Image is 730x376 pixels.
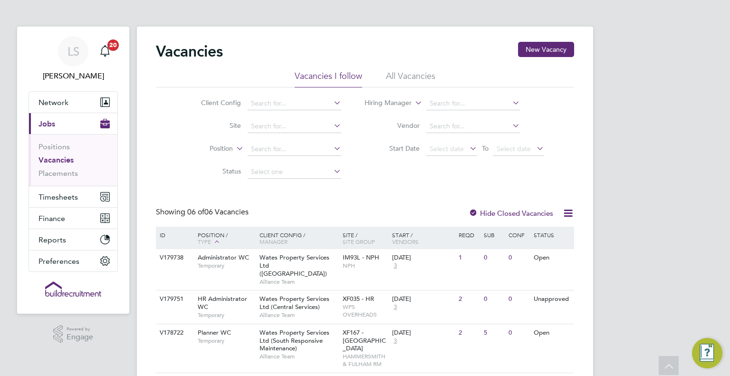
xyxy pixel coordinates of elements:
img: buildrec-logo-retina.png [45,281,101,297]
span: Temporary [198,262,255,270]
input: Search for... [248,97,341,110]
div: 2 [456,290,481,308]
div: 0 [506,324,531,342]
a: 20 [96,36,115,67]
span: 06 of [187,207,204,217]
div: 0 [506,290,531,308]
span: HR Administrator WC [198,295,247,311]
span: Temporary [198,337,255,345]
span: To [479,142,491,154]
div: Sub [481,227,506,243]
div: Showing [156,207,250,217]
label: Vendor [365,121,420,130]
span: Alliance Team [259,278,338,286]
span: HAMMERSMITH & FULHAM RM [343,353,388,367]
span: Vendors [392,238,419,245]
span: Finance [38,214,65,223]
input: Search for... [248,143,341,156]
span: Administrator WC [198,253,249,261]
div: ID [157,227,191,243]
span: Leah Seber [29,70,118,82]
div: [DATE] [392,295,454,303]
div: V179738 [157,249,191,267]
span: LS [67,45,79,58]
span: NPH [343,262,388,270]
label: Hide Closed Vacancies [469,209,553,218]
div: Open [531,324,573,342]
span: Select date [497,145,531,153]
span: 20 [107,39,119,51]
div: Status [531,227,573,243]
a: LS[PERSON_NAME] [29,36,118,82]
div: Open [531,249,573,267]
span: Engage [67,333,93,341]
label: Client Config [186,98,241,107]
input: Search for... [426,97,520,110]
div: 2 [456,324,481,342]
span: Alliance Team [259,353,338,360]
div: 0 [506,249,531,267]
span: Jobs [38,119,55,128]
a: Powered byEngage [53,325,94,343]
span: Site Group [343,238,375,245]
span: 06 Vacancies [187,207,249,217]
span: Reports [38,235,66,244]
span: 3 [392,303,398,311]
span: Preferences [38,257,79,266]
div: Position / [191,227,257,251]
div: Client Config / [257,227,340,250]
span: Manager [259,238,288,245]
span: Network [38,98,68,107]
label: Hiring Manager [357,98,412,108]
button: Finance [29,208,117,229]
div: [DATE] [392,329,454,337]
span: Wates Property Services Ltd (South Responsive Maintenance) [259,328,329,353]
span: Wates Property Services Ltd (Central Services) [259,295,329,311]
a: Positions [38,142,70,151]
span: XF167 - [GEOGRAPHIC_DATA] [343,328,386,353]
input: Search for... [248,120,341,133]
div: Reqd [456,227,481,243]
button: Jobs [29,113,117,134]
label: Site [186,121,241,130]
span: WPS OVERHEADS [343,303,388,318]
div: 0 [481,290,506,308]
button: New Vacancy [518,42,574,57]
div: 0 [481,249,506,267]
button: Preferences [29,251,117,271]
div: Site / [340,227,390,250]
a: Vacancies [38,155,74,164]
button: Timesheets [29,186,117,207]
button: Engage Resource Center [692,338,722,368]
span: Powered by [67,325,93,333]
span: 3 [392,337,398,345]
span: Timesheets [38,193,78,202]
span: Alliance Team [259,311,338,319]
div: Jobs [29,134,117,186]
span: 3 [392,262,398,270]
input: Select one [248,165,341,179]
div: 5 [481,324,506,342]
span: Wates Property Services Ltd ([GEOGRAPHIC_DATA]) [259,253,329,278]
li: All Vacancies [386,70,435,87]
a: Go to home page [29,281,118,297]
a: Placements [38,169,78,178]
label: Status [186,167,241,175]
li: Vacancies I follow [295,70,362,87]
div: Unapproved [531,290,573,308]
h2: Vacancies [156,42,223,61]
label: Position [178,144,233,154]
div: [DATE] [392,254,454,262]
nav: Main navigation [17,27,129,314]
div: Start / [390,227,456,250]
div: V178722 [157,324,191,342]
span: IM93L - NPH [343,253,379,261]
span: XF035 - HR [343,295,374,303]
input: Search for... [426,120,520,133]
span: Type [198,238,211,245]
span: Select date [430,145,464,153]
div: Conf [506,227,531,243]
span: Temporary [198,311,255,319]
button: Reports [29,229,117,250]
div: V179751 [157,290,191,308]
